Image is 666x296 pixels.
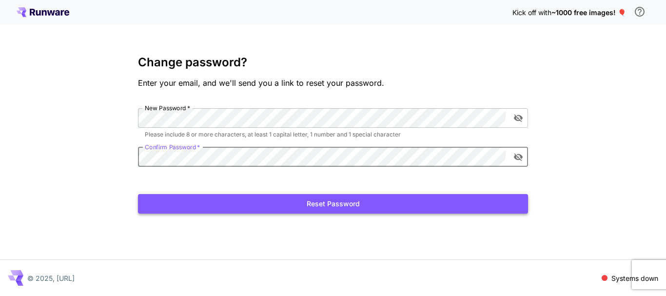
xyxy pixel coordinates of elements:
button: In order to qualify for free credit, you need to sign up with a business email address and click ... [630,2,649,21]
button: toggle password visibility [509,148,527,166]
label: New Password [145,104,190,112]
button: toggle password visibility [509,109,527,127]
span: ~1000 free images! 🎈 [551,8,626,17]
span: Kick off with [512,8,551,17]
label: Confirm Password [145,143,200,151]
h3: Change password? [138,56,528,69]
p: © 2025, [URL] [27,273,75,283]
p: Please include 8 or more characters, at least 1 capital letter, 1 number and 1 special character [145,130,521,139]
p: Systems down [611,273,658,283]
button: Reset Password [138,194,528,214]
p: Enter your email, and we'll send you a link to reset your password. [138,77,528,89]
